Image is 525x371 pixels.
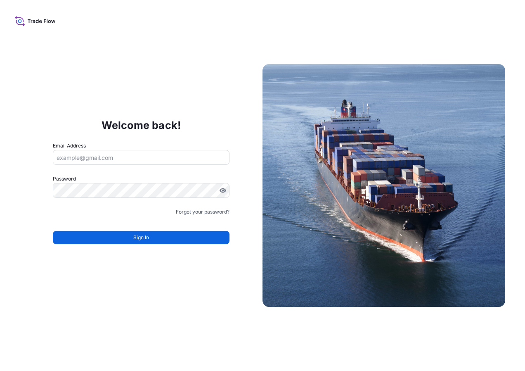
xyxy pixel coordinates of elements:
a: Forgot your password? [176,208,229,216]
button: Show password [220,187,226,194]
label: Password [53,175,229,183]
input: example@gmail.com [53,150,229,165]
label: Email Address [53,142,86,150]
img: Ship illustration [262,64,505,307]
span: Sign In [133,233,149,242]
button: Sign In [53,231,229,244]
p: Welcome back! [102,119,181,132]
